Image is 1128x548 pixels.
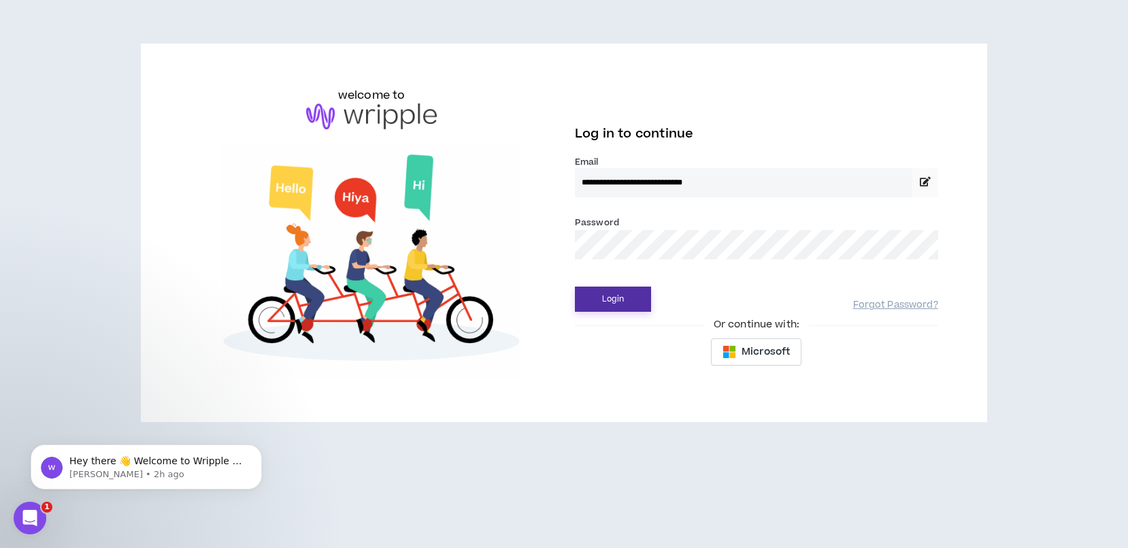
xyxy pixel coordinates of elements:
[575,287,651,312] button: Login
[704,317,809,332] span: Or continue with:
[853,299,938,312] a: Forgot Password?
[190,143,553,379] img: Welcome to Wripple
[575,125,693,142] span: Log in to continue
[10,416,282,511] iframe: Intercom notifications message
[711,338,801,366] button: Microsoft
[42,502,52,513] span: 1
[742,344,790,359] span: Microsoft
[338,87,405,103] h6: welcome to
[14,502,46,534] iframe: Intercom live chat
[575,156,938,168] label: Email
[575,216,619,229] label: Password
[306,103,437,129] img: logo-brand.png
